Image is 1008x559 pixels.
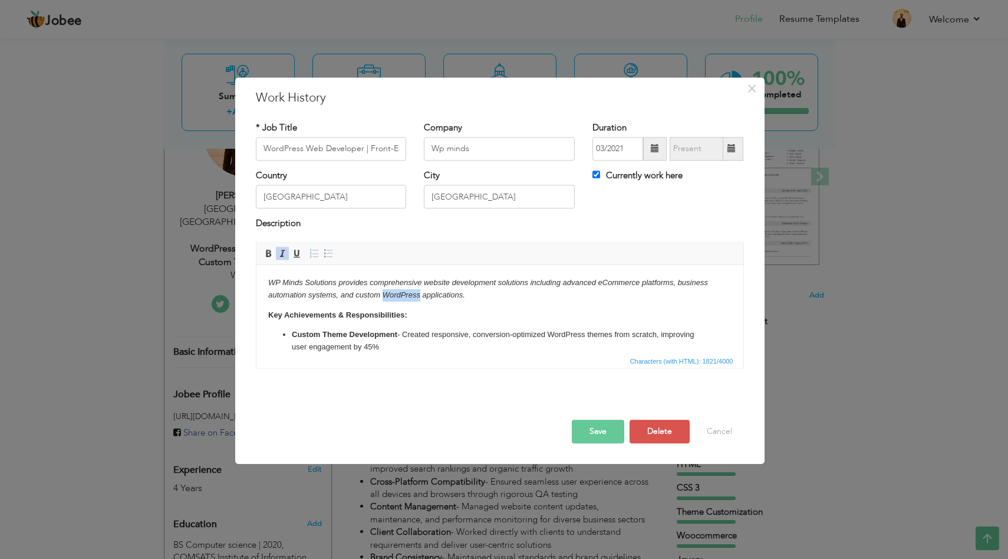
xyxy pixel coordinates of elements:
[630,420,690,443] button: Delete
[256,218,301,230] label: Description
[695,420,744,443] button: Cancel
[592,122,627,134] label: Duration
[290,247,303,260] a: Underline
[276,247,289,260] a: Italic
[424,122,462,134] label: Company
[256,169,287,182] label: Country
[262,247,275,260] a: Bold
[322,247,335,260] a: Insert/Remove Bulleted List
[628,356,736,367] span: Characters (with HTML): 1821/4000
[592,171,600,178] input: Currently work here
[424,169,440,182] label: City
[308,247,321,260] a: Insert/Remove Numbered List
[592,137,643,161] input: From
[256,122,297,134] label: * Job Title
[592,169,683,182] label: Currently work here
[256,89,744,107] h3: Work History
[743,79,762,98] button: Close
[747,78,757,99] span: ×
[628,356,737,367] div: Statistics
[572,420,624,443] button: Save
[670,137,723,161] input: Present
[256,265,743,354] iframe: Rich Text Editor, workEditor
